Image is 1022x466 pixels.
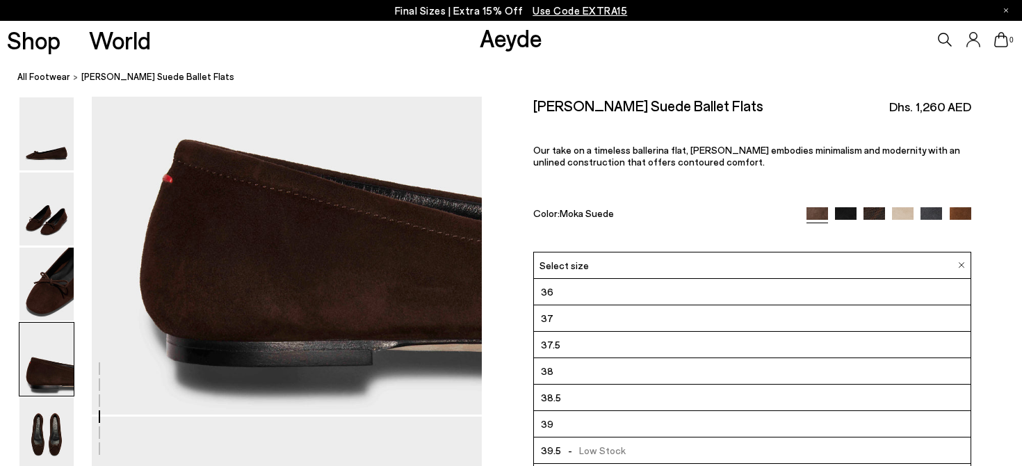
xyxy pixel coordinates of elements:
[541,283,553,300] span: 36
[81,70,234,84] span: [PERSON_NAME] Suede Ballet Flats
[480,23,542,52] a: Aeyde
[540,258,589,273] span: Select size
[541,415,553,433] span: 39
[89,28,151,52] a: World
[561,444,579,456] span: -
[19,172,74,246] img: Delfina Suede Ballet Flats - Image 2
[560,207,614,219] span: Moka Suede
[541,336,560,353] span: 37.5
[541,389,561,406] span: 38.5
[533,207,793,223] div: Color:
[1008,36,1015,44] span: 0
[541,442,561,459] span: 39.5
[19,323,74,396] img: Delfina Suede Ballet Flats - Image 4
[533,4,627,17] span: Navigate to /collections/ss25-final-sizes
[19,248,74,321] img: Delfina Suede Ballet Flats - Image 3
[541,310,553,327] span: 37
[533,97,763,114] h2: [PERSON_NAME] Suede Ballet Flats
[7,28,60,52] a: Shop
[541,362,553,380] span: 38
[561,442,626,459] span: Low Stock
[395,2,628,19] p: Final Sizes | Extra 15% Off
[994,32,1008,47] a: 0
[533,144,960,168] span: Our take on a timeless ballerina flat, [PERSON_NAME] embodies minimalism and modernity with an un...
[889,98,971,115] span: Dhs. 1,260 AED
[17,70,70,84] a: All Footwear
[19,97,74,170] img: Delfina Suede Ballet Flats - Image 1
[17,58,1022,97] nav: breadcrumb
